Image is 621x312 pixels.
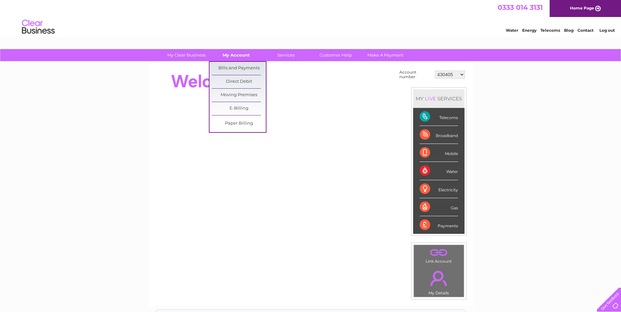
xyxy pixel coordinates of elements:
[415,247,462,258] a: .
[420,180,458,198] div: Electricity
[413,265,464,297] td: My Details
[413,89,465,108] div: MY SERVICES
[599,28,615,33] a: Log out
[420,108,458,126] div: Telecoms
[212,117,266,130] a: Paper Billing
[212,75,266,88] a: Direct Debit
[498,3,543,11] a: 0333 014 3131
[413,245,464,265] td: Link Account
[212,102,266,115] a: E-Billing
[577,28,594,33] a: Contact
[212,62,266,75] a: Bills and Payments
[358,49,412,61] a: Make A Payment
[22,17,55,37] img: logo.png
[156,4,466,32] div: Clear Business is a trading name of Verastar Limited (registered in [GEOGRAPHIC_DATA] No. 3667643...
[212,89,266,102] a: Moving Premises
[420,126,458,144] div: Broadband
[424,95,437,102] div: LIVE
[159,49,213,61] a: My Clear Business
[540,28,560,33] a: Telecoms
[420,216,458,234] div: Payments
[420,198,458,216] div: Gas
[309,49,363,61] a: Customer Help
[564,28,574,33] a: Blog
[209,49,263,61] a: My Account
[259,49,313,61] a: Services
[506,28,518,33] a: Water
[420,162,458,180] div: Water
[415,267,462,290] a: .
[420,144,458,162] div: Mobile
[398,68,433,81] td: Account number
[522,28,537,33] a: Energy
